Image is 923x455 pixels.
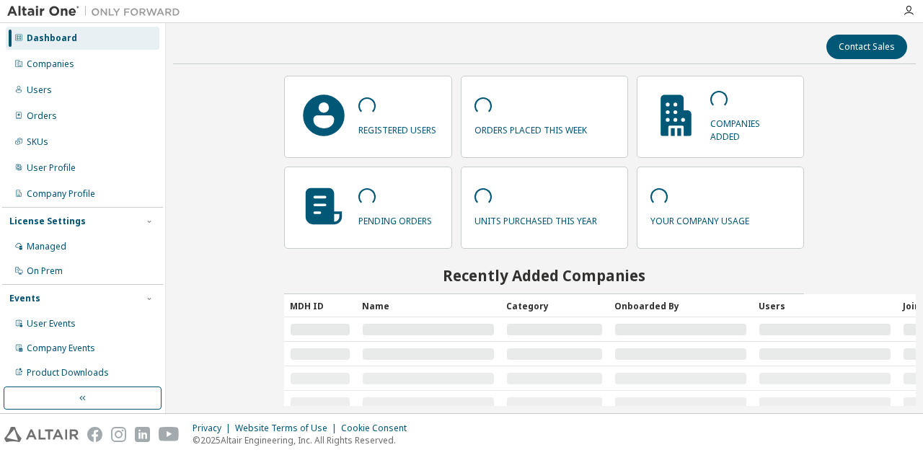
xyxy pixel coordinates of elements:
img: linkedin.svg [135,427,150,442]
div: SKUs [27,136,48,148]
img: youtube.svg [159,427,180,442]
div: Website Terms of Use [235,423,341,434]
div: Orders [27,110,57,122]
div: MDH ID [290,294,350,317]
div: Onboarded By [614,294,747,317]
img: facebook.svg [87,427,102,442]
button: Contact Sales [826,35,907,59]
div: Users [27,84,52,96]
div: Managed [27,241,66,252]
div: Cookie Consent [341,423,415,434]
p: units purchased this year [474,211,597,227]
div: Dashboard [27,32,77,44]
p: companies added [710,113,790,142]
div: Privacy [193,423,235,434]
img: Altair One [7,4,187,19]
div: Company Events [27,343,95,354]
p: your company usage [650,211,749,227]
p: pending orders [358,211,432,227]
div: Users [759,294,891,317]
div: Product Downloads [27,367,109,379]
div: On Prem [27,265,63,277]
div: Events [9,293,40,304]
div: User Events [27,318,76,330]
div: Company Profile [27,188,95,200]
div: Name [362,294,495,317]
div: License Settings [9,216,86,227]
div: User Profile [27,162,76,174]
div: Companies [27,58,74,70]
img: altair_logo.svg [4,427,79,442]
div: Category [506,294,603,317]
p: © 2025 Altair Engineering, Inc. All Rights Reserved. [193,434,415,446]
p: registered users [358,120,436,136]
img: instagram.svg [111,427,126,442]
p: orders placed this week [474,120,587,136]
h2: Recently Added Companies [284,266,804,285]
